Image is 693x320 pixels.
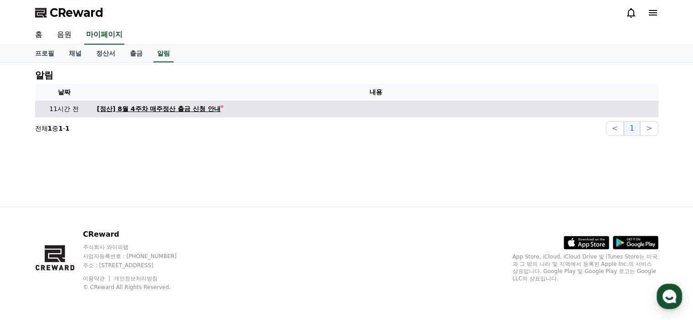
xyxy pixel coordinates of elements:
span: CReward [50,5,103,20]
button: 1 [624,121,640,136]
a: CReward [35,5,103,20]
p: 11시간 전 [39,104,90,114]
a: 홈 [3,244,60,267]
button: < [606,121,624,136]
button: > [640,121,658,136]
p: 전체 중 - [35,124,70,133]
a: 출금 [123,45,150,62]
a: 알림 [154,45,174,62]
th: 내용 [93,84,658,101]
a: 음원 [50,25,79,45]
p: © CReward All Rights Reserved. [83,284,194,291]
p: 사업자등록번호 : [PHONE_NUMBER] [83,253,194,260]
a: 채널 [62,45,89,62]
p: CReward [83,229,194,240]
a: 마이페이지 [84,25,124,45]
a: 이용약관 [83,275,112,282]
th: 날짜 [35,84,93,101]
strong: 1 [65,125,70,132]
a: 대화 [60,244,118,267]
p: 주소 : [STREET_ADDRESS] [83,262,194,269]
span: 설정 [141,258,152,265]
div: [정산] 8월 4주차 매주정산 출금 신청 안내 [97,104,221,114]
a: 홈 [28,25,50,45]
strong: 1 [58,125,63,132]
a: 설정 [118,244,175,267]
a: 개인정보처리방침 [114,275,158,282]
h4: 알림 [35,70,53,80]
p: 주식회사 와이피랩 [83,244,194,251]
span: 대화 [83,259,94,266]
span: 홈 [29,258,34,265]
strong: 1 [48,125,52,132]
a: 프로필 [28,45,62,62]
a: 정산서 [89,45,123,62]
p: App Store, iCloud, iCloud Drive 및 iTunes Store는 미국과 그 밖의 나라 및 지역에서 등록된 Apple Inc.의 서비스 상표입니다. Goo... [513,253,658,282]
a: [정산] 8월 4주차 매주정산 출금 신청 안내 [97,104,655,114]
